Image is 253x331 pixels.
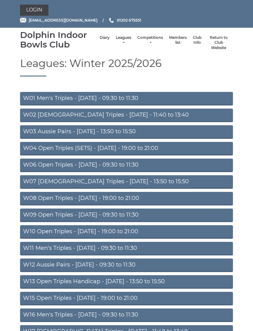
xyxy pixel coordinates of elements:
[20,292,233,305] a: W15 Open Triples - [DATE] - 19:00 to 21:00
[20,175,233,189] a: W07 [DEMOGRAPHIC_DATA] Triples - [DATE] - 13:50 to 15:50
[108,17,141,23] a: Phone us 01202 675551
[29,18,97,23] span: [EMAIL_ADDRESS][DOMAIN_NAME]
[100,35,110,40] a: Diary
[109,18,114,23] img: Phone us
[20,18,26,23] img: Email
[20,142,233,155] a: W04 Open Triples (SETS) - [DATE] - 19:00 to 21:00
[20,209,233,222] a: W09 Open Triples - [DATE] - 09:30 to 11:30
[20,242,233,255] a: W11 Men's Triples - [DATE] - 09:30 to 11:30
[20,275,233,289] a: W13 Open Triples Handicap - [DATE] - 13:50 to 15:50
[20,5,48,16] a: Login
[20,225,233,239] a: W10 Open Triples - [DATE] - 19:00 to 21:00
[20,92,233,106] a: W01 Men's Triples - [DATE] - 09:30 to 11:30
[20,192,233,205] a: W08 Open Triples - [DATE] - 19:00 to 21:00
[20,30,97,49] div: Dolphin Indoor Bowls Club
[20,109,233,122] a: W02 [DEMOGRAPHIC_DATA] Triples - [DATE] - 11:40 to 13:40
[169,35,187,45] a: Members list
[116,35,131,45] a: Leagues
[20,58,233,76] h1: Leagues: Winter 2025/2026
[20,259,233,272] a: W12 Aussie Pairs - [DATE] - 09:30 to 11:30
[208,35,230,51] a: Return to Club Website
[20,308,233,322] a: W16 Men's Triples - [DATE] - 09:30 to 11:30
[20,17,97,23] a: Email [EMAIL_ADDRESS][DOMAIN_NAME]
[137,35,163,45] a: Competitions
[193,35,201,45] a: Club Info
[117,18,141,23] span: 01202 675551
[20,159,233,172] a: W06 Open Triples - [DATE] - 09:30 to 11:30
[20,125,233,139] a: W03 Aussie Pairs - [DATE] - 13:50 to 15:50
